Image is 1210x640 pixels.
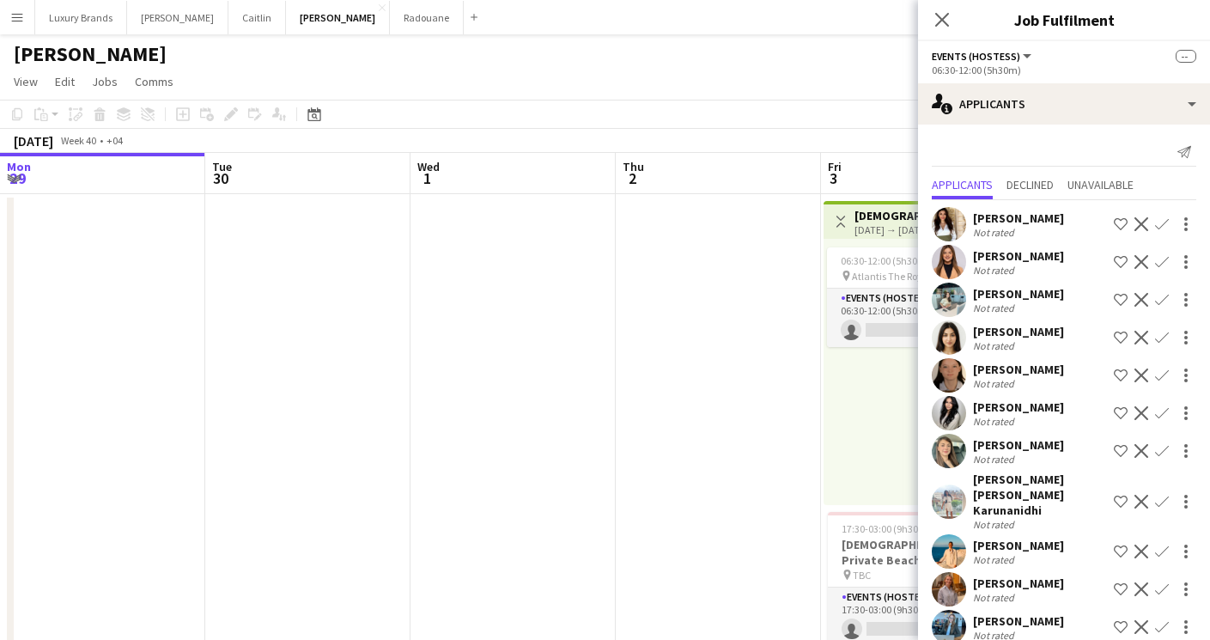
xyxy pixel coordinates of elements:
[854,208,982,223] h3: [DEMOGRAPHIC_DATA] Role | Private Restaurant Event | [GEOGRAPHIC_DATA] | [DATE]-[DATE]
[14,132,53,149] div: [DATE]
[973,415,1018,428] div: Not rated
[973,576,1064,591] div: [PERSON_NAME]
[842,522,954,535] span: 17:30-03:00 (9h30m) (Sat)
[1067,179,1134,191] span: Unavailable
[973,362,1064,377] div: [PERSON_NAME]
[14,41,167,67] h1: [PERSON_NAME]
[973,591,1018,604] div: Not rated
[828,537,1020,568] h3: [DEMOGRAPHIC_DATA] ROLE | Private Beach Event | [GEOGRAPHIC_DATA] | [DATE]
[918,83,1210,125] div: Applicants
[973,613,1064,629] div: [PERSON_NAME]
[35,1,127,34] button: Luxury Brands
[973,324,1064,339] div: [PERSON_NAME]
[932,64,1196,76] div: 06:30-12:00 (5h30m)
[417,159,440,174] span: Wed
[854,223,982,236] div: [DATE] → [DATE]
[973,399,1064,415] div: [PERSON_NAME]
[228,1,286,34] button: Caitlin
[286,1,390,34] button: [PERSON_NAME]
[48,70,82,93] a: Edit
[135,74,173,89] span: Comms
[4,168,31,188] span: 29
[841,254,930,267] span: 06:30-12:00 (5h30m)
[973,264,1018,277] div: Not rated
[620,168,644,188] span: 2
[623,159,644,174] span: Thu
[853,569,871,582] span: TBC
[852,270,931,283] span: Atlantis The Royal
[14,74,38,89] span: View
[973,286,1064,302] div: [PERSON_NAME]
[7,70,45,93] a: View
[825,168,842,188] span: 3
[127,1,228,34] button: [PERSON_NAME]
[973,472,1107,518] div: [PERSON_NAME] [PERSON_NAME] Karunanidhi
[973,538,1064,553] div: [PERSON_NAME]
[1006,179,1054,191] span: Declined
[210,168,232,188] span: 30
[827,289,1019,347] app-card-role: Events (Hostess)24A0/106:30-12:00 (5h30m)
[973,302,1018,314] div: Not rated
[932,179,993,191] span: Applicants
[973,553,1018,566] div: Not rated
[85,70,125,93] a: Jobs
[55,74,75,89] span: Edit
[973,210,1064,226] div: [PERSON_NAME]
[973,518,1018,531] div: Not rated
[92,74,118,89] span: Jobs
[415,168,440,188] span: 1
[973,339,1018,352] div: Not rated
[7,159,31,174] span: Mon
[932,50,1020,63] span: Events (Hostess)
[212,159,232,174] span: Tue
[932,50,1034,63] button: Events (Hostess)
[973,248,1064,264] div: [PERSON_NAME]
[973,453,1018,466] div: Not rated
[973,226,1018,239] div: Not rated
[106,134,123,147] div: +04
[1176,50,1196,63] span: --
[973,437,1064,453] div: [PERSON_NAME]
[828,159,842,174] span: Fri
[128,70,180,93] a: Comms
[973,377,1018,390] div: Not rated
[827,247,1019,347] app-job-card: 06:30-12:00 (5h30m)0/1 Atlantis The Royal1 RoleEvents (Hostess)24A0/106:30-12:00 (5h30m)
[57,134,100,147] span: Week 40
[390,1,464,34] button: Radouane
[918,9,1210,31] h3: Job Fulfilment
